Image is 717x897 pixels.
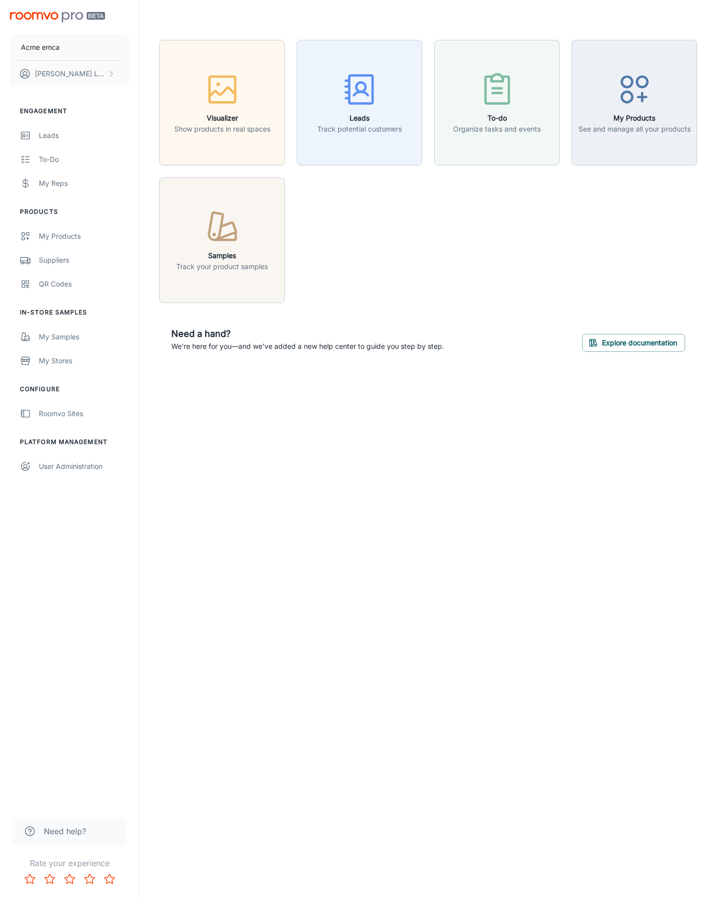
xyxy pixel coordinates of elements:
[10,34,129,60] button: Acme emca
[572,97,697,107] a: My ProductsSee and manage all your products
[297,40,422,165] button: LeadsTrack potential customers
[21,42,60,53] p: Acme emca
[174,124,270,135] p: Show products in real spaces
[176,261,268,272] p: Track your product samples
[10,12,105,22] img: Roomvo PRO Beta
[579,124,691,135] p: See and manage all your products
[434,97,560,107] a: To-doOrganize tasks and events
[39,231,129,242] div: My Products
[10,61,129,87] button: [PERSON_NAME] Leaptools
[582,337,685,347] a: Explore documentation
[35,68,105,79] p: [PERSON_NAME] Leaptools
[582,334,685,352] button: Explore documentation
[174,113,270,124] h6: Visualizer
[453,124,541,135] p: Organize tasks and events
[572,40,697,165] button: My ProductsSee and manage all your products
[159,40,285,165] button: VisualizerShow products in real spaces
[39,154,129,165] div: To-do
[39,331,129,342] div: My Samples
[171,341,444,352] p: We're here for you—and we've added a new help center to guide you step by step.
[159,177,285,303] button: SamplesTrack your product samples
[453,113,541,124] h6: To-do
[171,327,444,341] h6: Need a hand?
[176,250,268,261] h6: Samples
[39,355,129,366] div: My Stores
[434,40,560,165] button: To-doOrganize tasks and events
[39,178,129,189] div: My Reps
[39,255,129,266] div: Suppliers
[39,130,129,141] div: Leads
[317,113,402,124] h6: Leads
[39,279,129,290] div: QR Codes
[317,124,402,135] p: Track potential customers
[159,234,285,244] a: SamplesTrack your product samples
[297,97,422,107] a: LeadsTrack potential customers
[579,113,691,124] h6: My Products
